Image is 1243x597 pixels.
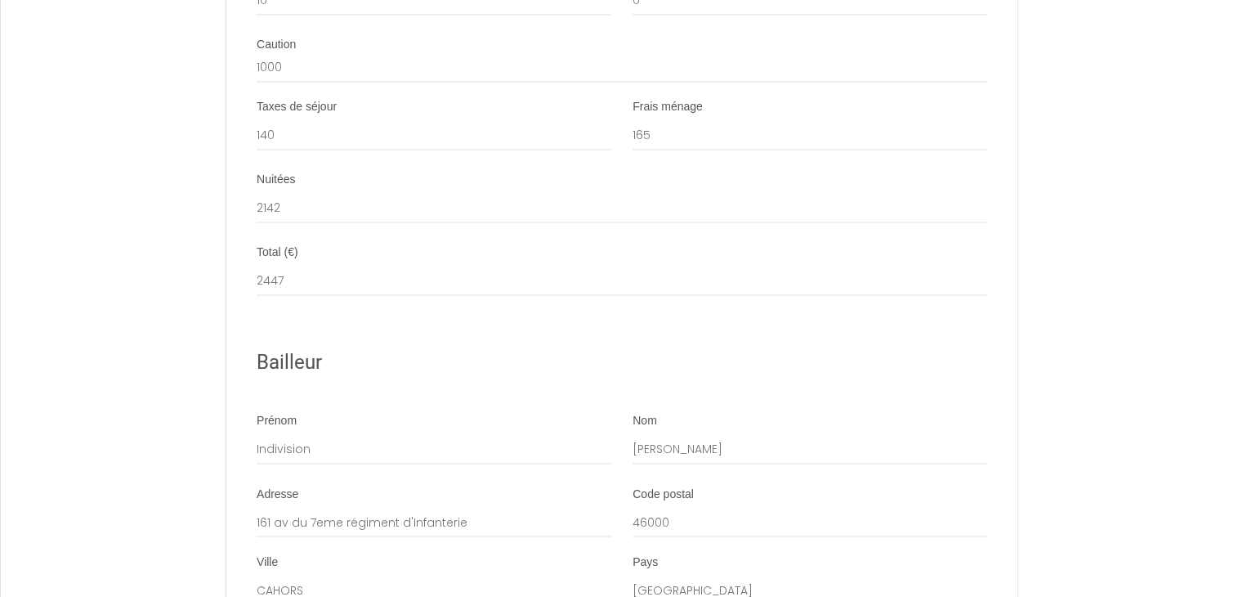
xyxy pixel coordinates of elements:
label: Nom [633,413,657,429]
label: Pays [633,554,658,570]
label: Frais ménage [633,99,703,115]
label: Ville [257,554,278,570]
label: Prénom [257,413,297,429]
label: Nuitées [257,172,295,188]
label: Total (€) [257,245,298,261]
h2: Bailleur [257,347,987,379]
label: Taxes de séjour [257,99,337,115]
label: Code postal [633,486,694,502]
label: Adresse [257,486,298,502]
div: Caution [257,37,987,53]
